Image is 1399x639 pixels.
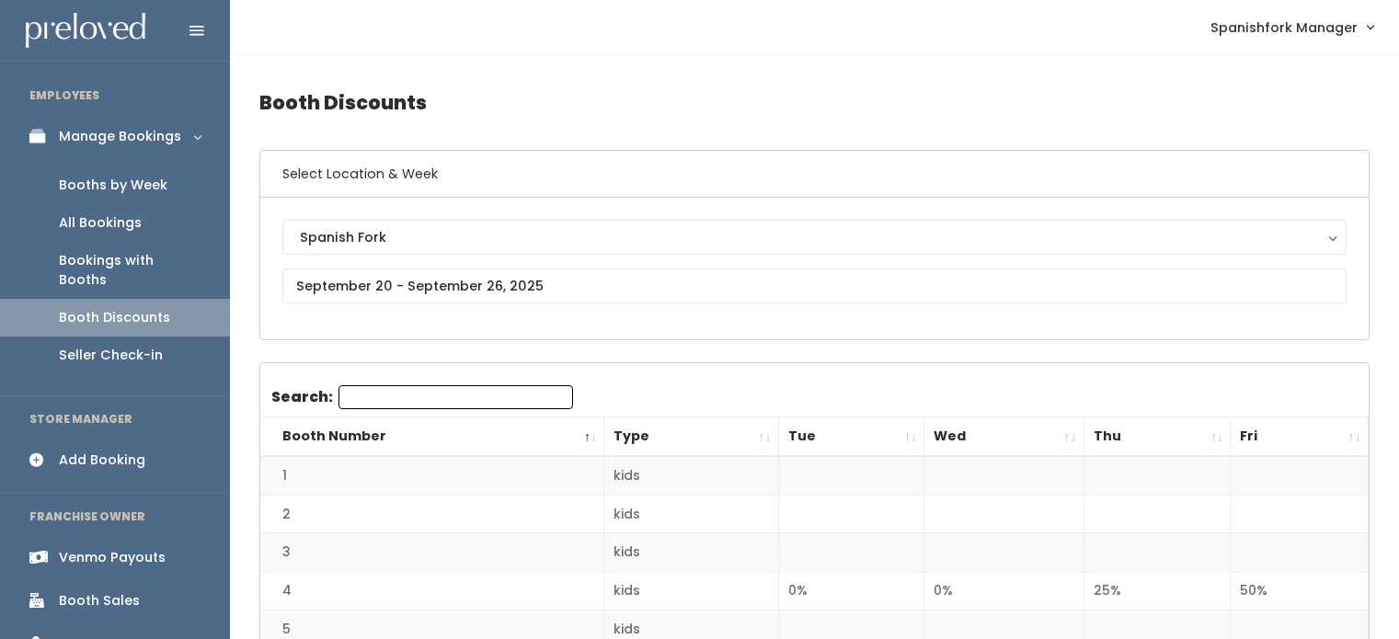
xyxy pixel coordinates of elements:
input: Search: [338,385,573,409]
th: Type: activate to sort column ascending [604,417,778,457]
th: Tue: activate to sort column ascending [778,417,924,457]
div: Manage Bookings [59,127,181,146]
th: Booth Number: activate to sort column descending [260,417,604,457]
td: 50% [1231,572,1369,610]
td: 1 [260,456,604,495]
th: Thu: activate to sort column ascending [1084,417,1231,457]
div: All Bookings [59,213,142,233]
td: kids [604,495,778,533]
td: 0% [778,572,924,610]
td: 25% [1084,572,1231,610]
div: Seller Check-in [59,346,163,365]
h4: Booth Discounts [259,77,1370,128]
input: September 20 - September 26, 2025 [282,268,1347,303]
h6: Select Location & Week [260,151,1369,198]
span: Spanishfork Manager [1210,17,1358,38]
td: 0% [924,572,1084,610]
td: 4 [260,572,604,610]
td: kids [604,572,778,610]
label: Search: [271,385,573,409]
div: Booth Sales [59,591,140,610]
div: Booths by Week [59,176,167,195]
img: preloved logo [26,13,145,49]
button: Spanish Fork [282,220,1347,255]
div: Venmo Payouts [59,548,166,567]
div: Bookings with Booths [59,251,201,290]
td: 2 [260,495,604,533]
th: Wed: activate to sort column ascending [924,417,1084,457]
td: kids [604,456,778,495]
div: Spanish Fork [300,227,1329,247]
td: 3 [260,533,604,572]
td: kids [604,533,778,572]
a: Spanishfork Manager [1192,7,1392,47]
th: Fri: activate to sort column ascending [1231,417,1369,457]
div: Booth Discounts [59,308,170,327]
div: Add Booking [59,451,145,470]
